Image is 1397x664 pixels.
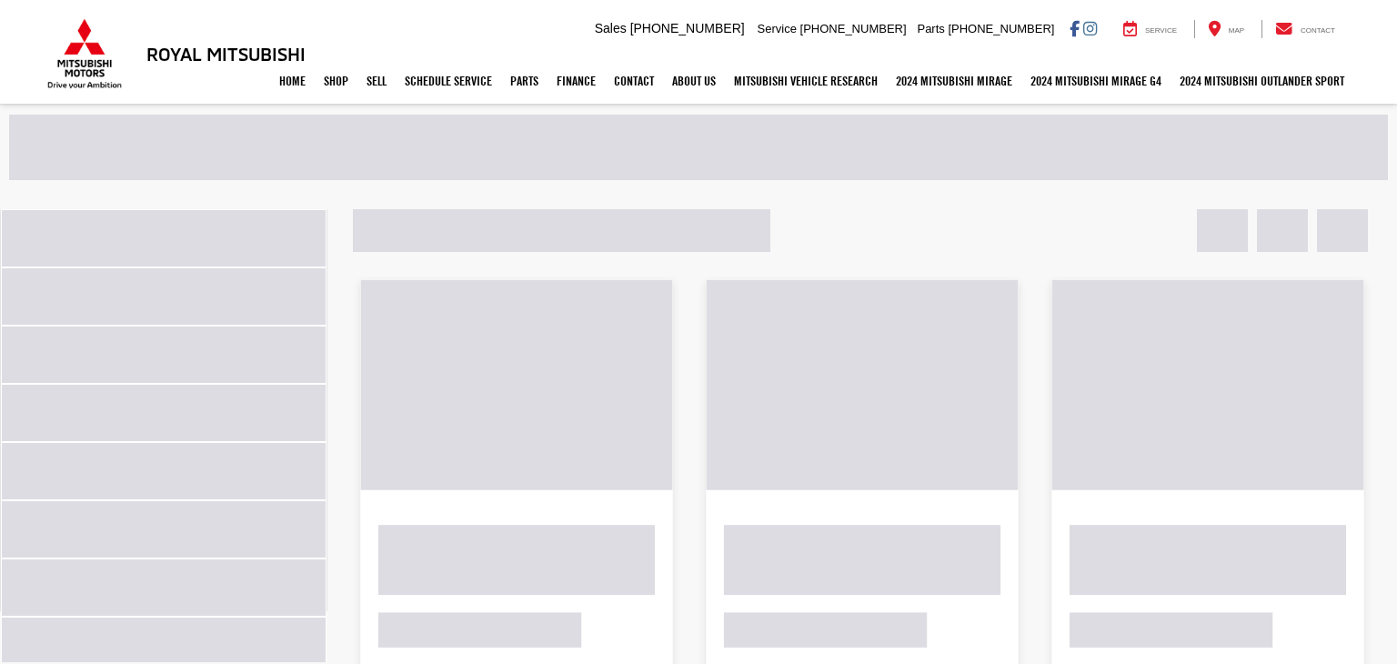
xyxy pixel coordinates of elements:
a: Finance [548,58,605,104]
a: Sell [357,58,396,104]
span: Service [758,22,797,35]
a: Contact [605,58,663,104]
span: Contact [1301,26,1335,35]
a: 2024 Mitsubishi Mirage [887,58,1021,104]
a: Home [270,58,315,104]
a: Service [1110,20,1191,38]
a: Map [1194,20,1258,38]
a: 2024 Mitsubishi Outlander SPORT [1171,58,1353,104]
h3: Royal Mitsubishi [146,44,306,64]
span: Parts [917,22,944,35]
a: Contact [1261,20,1349,38]
a: Parts: Opens in a new tab [501,58,548,104]
a: 2024 Mitsubishi Mirage G4 [1021,58,1171,104]
a: Mitsubishi Vehicle Research [725,58,887,104]
span: [PHONE_NUMBER] [630,21,745,35]
span: Service [1145,26,1177,35]
a: Shop [315,58,357,104]
a: About Us [663,58,725,104]
span: Sales [595,21,627,35]
span: [PHONE_NUMBER] [948,22,1054,35]
span: Map [1229,26,1244,35]
a: Schedule Service: Opens in a new tab [396,58,501,104]
a: Facebook: Click to visit our Facebook page [1070,21,1080,35]
img: Mitsubishi [44,18,126,89]
span: [PHONE_NUMBER] [800,22,907,35]
a: Instagram: Click to visit our Instagram page [1083,21,1097,35]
